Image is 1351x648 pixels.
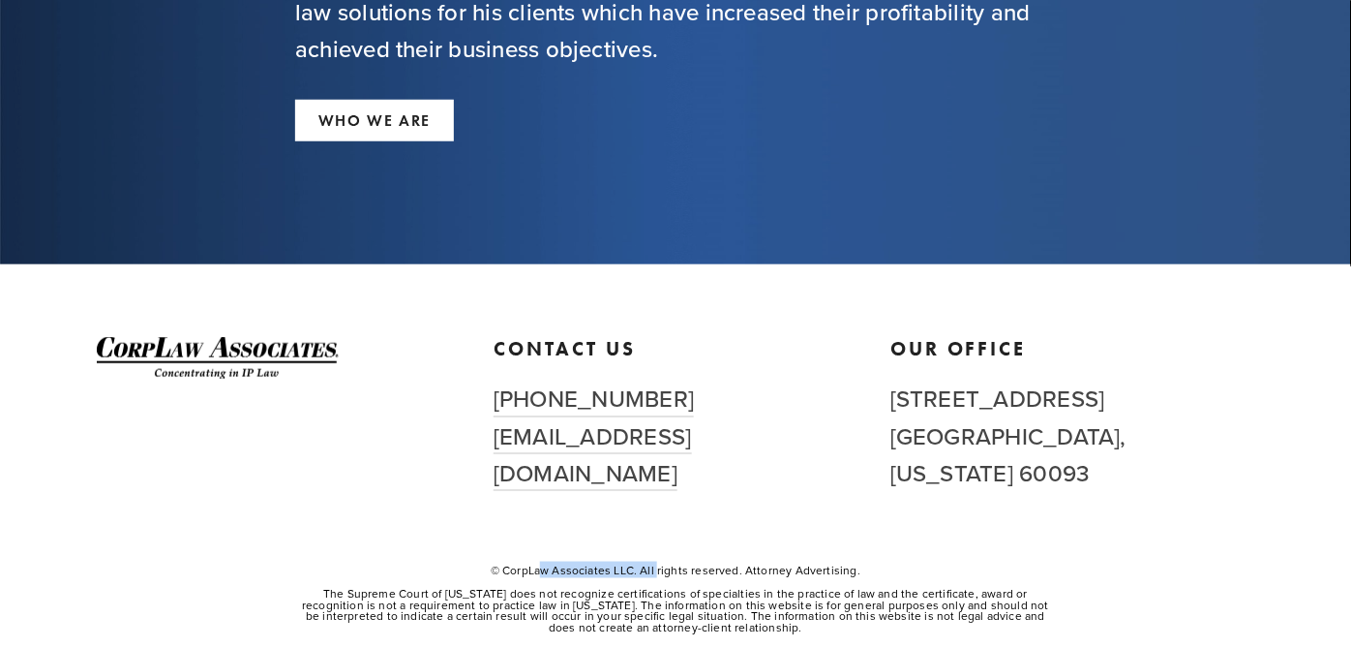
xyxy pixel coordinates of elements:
p: The Supreme Court of [US_STATE] does not recognize certifications of specialties in the practice ... [295,588,1056,634]
strong: Contact Us [494,337,636,360]
a: WHO WE ARE [295,100,454,141]
a: [EMAIL_ADDRESS][DOMAIN_NAME] [494,419,692,492]
p: © CorpLaw Associates LLC. All rights reserved. Attorney Advertising. [295,565,1056,576]
a: [PHONE_NUMBER] [494,382,694,417]
strong: Our Office [890,337,1027,360]
h2: [STREET_ADDRESS] [GEOGRAPHIC_DATA], [US_STATE] 60093 [890,380,1254,491]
